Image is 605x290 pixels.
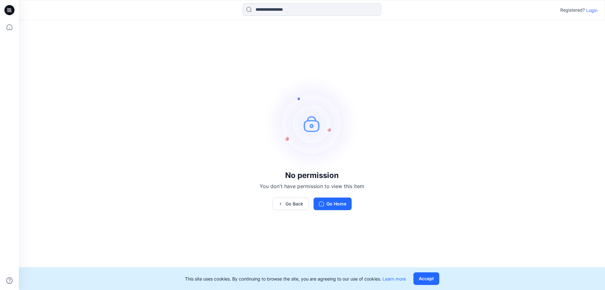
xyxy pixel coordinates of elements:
button: Go Home [314,198,352,210]
img: no-perm.svg [265,76,359,171]
a: Learn more [383,276,406,281]
p: Registered? [560,6,585,14]
h3: No permission [260,171,364,180]
button: Go Back [273,198,308,210]
p: You don't have permission to view this item [260,182,364,190]
p: Login [586,7,597,14]
button: Accept [413,272,439,285]
p: This site uses cookies. By continuing to browse the site, you are agreeing to our use of cookies. [185,275,406,282]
